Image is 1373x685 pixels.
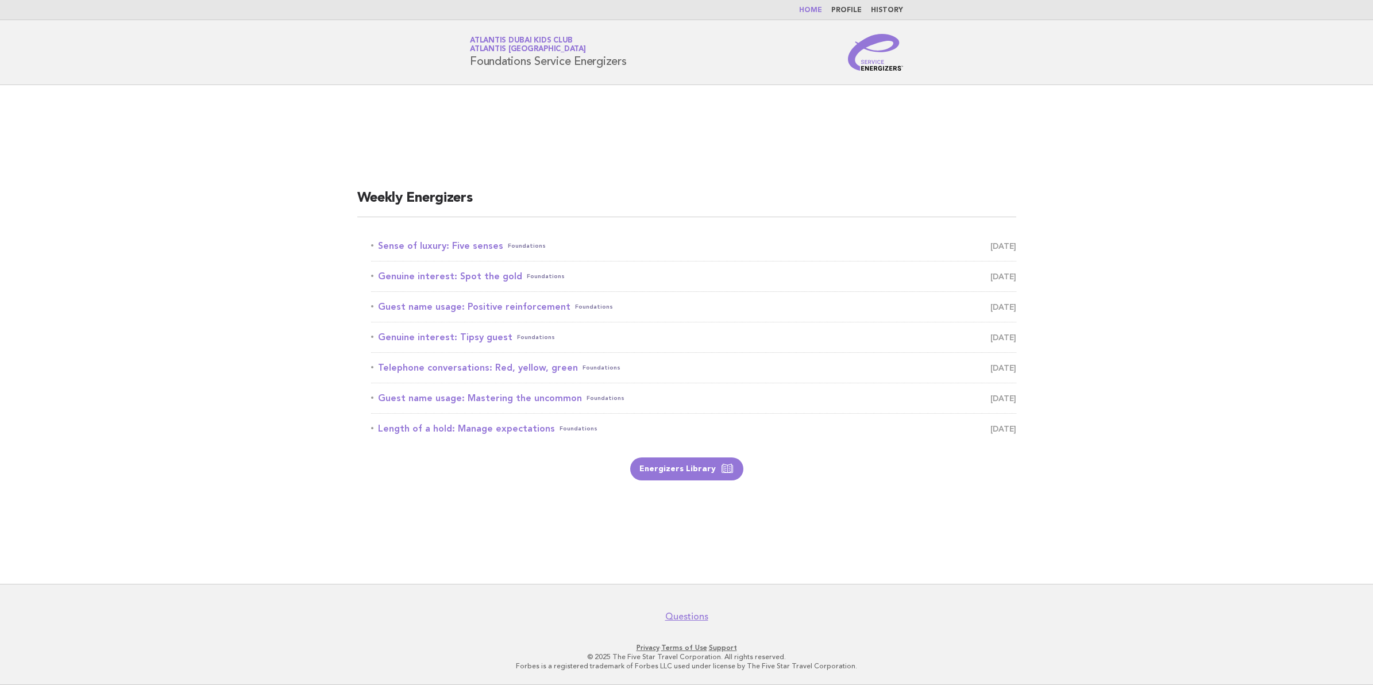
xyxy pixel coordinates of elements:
span: Foundations [583,360,620,376]
p: · · [335,643,1038,652]
a: Genuine interest: Spot the goldFoundations [DATE] [371,268,1016,284]
span: [DATE] [990,268,1016,284]
a: Privacy [637,644,659,652]
span: Foundations [575,299,613,315]
span: Foundations [560,421,597,437]
a: Profile [831,7,862,14]
a: Telephone conversations: Red, yellow, greenFoundations [DATE] [371,360,1016,376]
a: Energizers Library [630,457,743,480]
p: Forbes is a registered trademark of Forbes LLC used under license by The Five Star Travel Corpora... [335,661,1038,671]
a: Terms of Use [661,644,707,652]
p: © 2025 The Five Star Travel Corporation. All rights reserved. [335,652,1038,661]
span: [DATE] [990,299,1016,315]
span: [DATE] [990,238,1016,254]
a: Questions [665,611,708,622]
a: Guest name usage: Mastering the uncommonFoundations [DATE] [371,390,1016,406]
h2: Weekly Energizers [357,189,1016,217]
span: [DATE] [990,421,1016,437]
a: Guest name usage: Positive reinforcementFoundations [DATE] [371,299,1016,315]
a: Atlantis Dubai Kids ClubAtlantis [GEOGRAPHIC_DATA] [470,37,586,53]
span: Foundations [587,390,624,406]
a: Support [709,644,737,652]
span: Foundations [527,268,565,284]
a: History [871,7,903,14]
span: Foundations [517,329,555,345]
span: [DATE] [990,390,1016,406]
span: Atlantis [GEOGRAPHIC_DATA] [470,46,586,53]
span: [DATE] [990,329,1016,345]
span: [DATE] [990,360,1016,376]
a: Length of a hold: Manage expectationsFoundations [DATE] [371,421,1016,437]
a: Sense of luxury: Five sensesFoundations [DATE] [371,238,1016,254]
a: Genuine interest: Tipsy guestFoundations [DATE] [371,329,1016,345]
img: Service Energizers [848,34,903,71]
a: Home [799,7,822,14]
span: Foundations [508,238,546,254]
h1: Foundations Service Energizers [470,37,627,67]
